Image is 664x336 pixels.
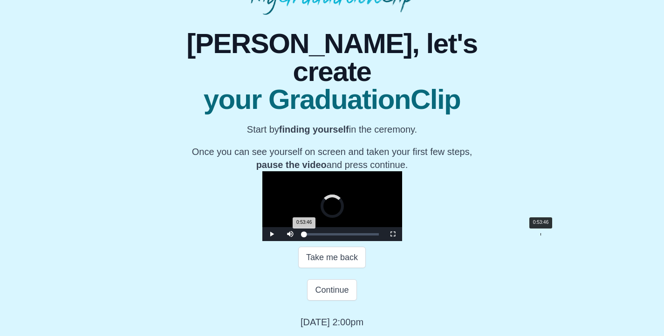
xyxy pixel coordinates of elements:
button: Continue [307,279,356,301]
button: Mute [281,227,300,241]
span: [PERSON_NAME], let's create [166,30,498,86]
p: Start by in the ceremony. [166,123,498,136]
button: Take me back [298,247,366,268]
b: finding yourself [279,124,349,134]
button: Fullscreen [383,227,402,241]
div: Progress Bar [304,233,379,235]
button: Play [262,227,281,241]
b: pause the video [256,160,327,170]
p: [DATE] 2:00pm [301,316,363,329]
div: Video Player [262,171,402,241]
span: your GraduationClip [166,86,498,114]
p: Once you can see yourself on screen and taken your first few steps, and press continue. [166,145,498,171]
